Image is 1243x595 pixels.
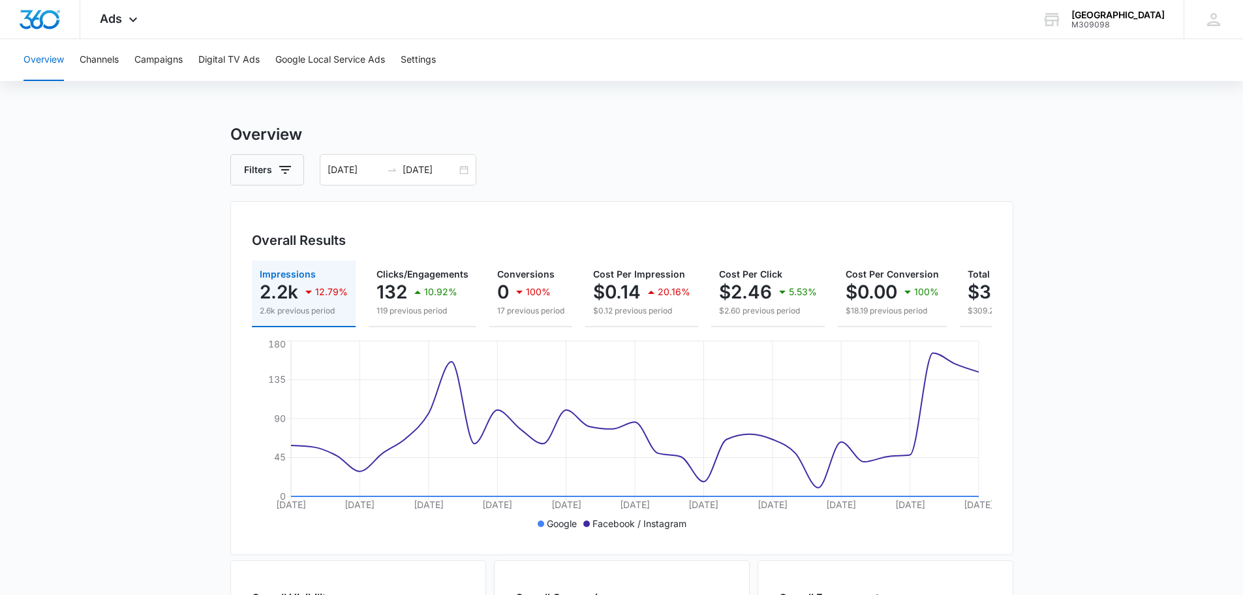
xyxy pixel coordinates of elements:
p: 17 previous period [497,305,564,317]
tspan: [DATE] [688,499,718,510]
p: 0 [497,281,509,302]
p: 20.16% [658,287,690,297]
p: 2.6k previous period [260,305,348,317]
p: 2.2k [260,281,298,302]
h3: Overview [230,123,1013,146]
p: $18.19 previous period [846,305,939,317]
span: Conversions [497,268,555,280]
div: account id [1071,20,1165,29]
p: Google [547,517,577,530]
p: 5.53% [789,287,817,297]
span: swap-right [387,165,397,175]
p: $2.46 [719,281,772,302]
tspan: 45 [274,451,286,462]
tspan: [DATE] [826,499,856,510]
tspan: [DATE] [757,499,787,510]
span: Ads [100,12,122,25]
span: Cost Per Conversion [846,268,939,280]
button: Filters [230,154,304,185]
input: Start date [328,163,382,177]
tspan: [DATE] [413,499,443,510]
p: 12.79% [315,287,348,297]
span: Impressions [260,268,316,280]
div: account name [1071,10,1165,20]
button: Digital TV Ads [198,39,260,81]
tspan: [DATE] [551,499,581,510]
tspan: [DATE] [620,499,650,510]
p: $324.07 [968,281,1041,302]
p: $0.00 [846,281,897,302]
button: Google Local Service Ads [275,39,385,81]
p: $309.25 previous period [968,305,1086,317]
p: $0.12 previous period [593,305,690,317]
p: $0.14 [593,281,641,302]
tspan: [DATE] [276,499,306,510]
button: Channels [80,39,119,81]
tspan: [DATE] [345,499,375,510]
p: 100% [914,287,939,297]
span: Total Spend [968,268,1021,280]
button: Campaigns [134,39,183,81]
tspan: [DATE] [895,499,925,510]
p: 119 previous period [376,305,468,317]
tspan: 135 [268,374,286,385]
tspan: 90 [274,413,286,424]
span: Cost Per Click [719,268,782,280]
button: Overview [23,39,64,81]
p: 132 [376,281,407,302]
p: 100% [526,287,551,297]
span: Clicks/Engagements [376,268,468,280]
span: to [387,165,397,175]
input: End date [403,163,457,177]
tspan: [DATE] [964,499,994,510]
h3: Overall Results [252,231,346,250]
span: Cost Per Impression [593,268,685,280]
tspan: [DATE] [482,499,512,510]
p: 10.92% [424,287,457,297]
p: $2.60 previous period [719,305,817,317]
p: Facebook / Instagram [592,517,686,530]
button: Settings [401,39,436,81]
tspan: 0 [280,490,286,502]
tspan: 180 [268,338,286,349]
